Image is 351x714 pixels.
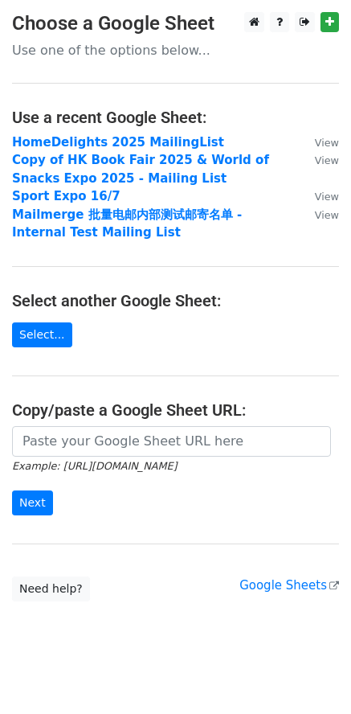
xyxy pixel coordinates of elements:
[12,291,339,310] h4: Select another Google Sheet:
[12,42,339,59] p: Use one of the options below...
[299,189,339,203] a: View
[12,207,242,240] a: Mailmerge 批量电邮内部测试邮寄名单 - Internal Test Mailing List
[12,189,120,203] a: Sport Expo 16/7
[12,108,339,127] h4: Use a recent Google Sheet:
[12,322,72,347] a: Select...
[299,153,339,167] a: View
[12,135,224,150] a: HomeDelights 2025 MailingList
[12,577,90,601] a: Need help?
[12,400,339,420] h4: Copy/paste a Google Sheet URL:
[271,637,351,714] iframe: Chat Widget
[12,490,53,515] input: Next
[315,209,339,221] small: View
[299,135,339,150] a: View
[12,12,339,35] h3: Choose a Google Sheet
[12,460,177,472] small: Example: [URL][DOMAIN_NAME]
[315,154,339,166] small: View
[239,578,339,593] a: Google Sheets
[299,207,339,222] a: View
[12,426,331,457] input: Paste your Google Sheet URL here
[12,153,269,186] a: Copy of HK Book Fair 2025 & World of Snacks Expo 2025 - Mailing List
[315,191,339,203] small: View
[315,137,339,149] small: View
